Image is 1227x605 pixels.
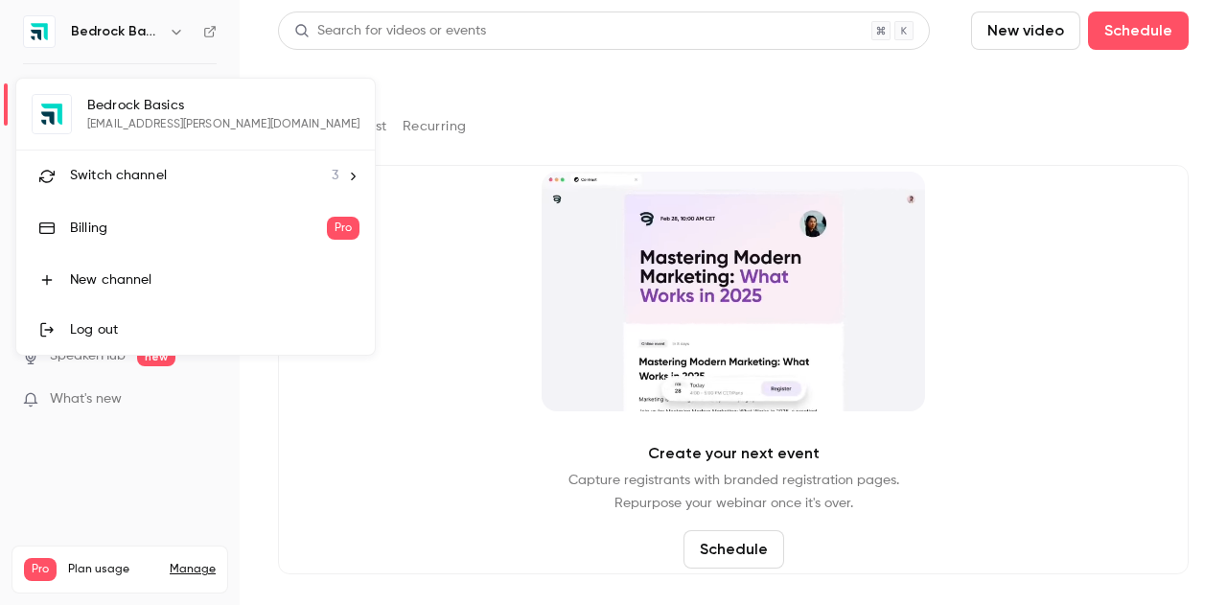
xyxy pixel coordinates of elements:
div: Billing [70,219,327,238]
span: Switch channel [70,166,167,186]
span: Pro [327,217,359,240]
span: 3 [332,166,338,186]
div: Log out [70,320,359,339]
div: New channel [70,270,359,290]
